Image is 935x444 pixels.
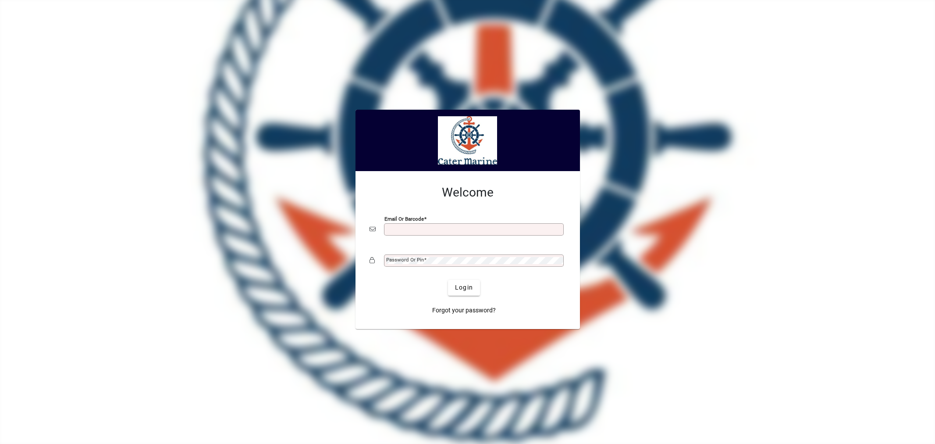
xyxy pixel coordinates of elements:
[386,257,424,263] mat-label: Password or Pin
[384,215,424,222] mat-label: Email or Barcode
[455,283,473,292] span: Login
[448,280,480,296] button: Login
[432,306,496,315] span: Forgot your password?
[429,303,499,319] a: Forgot your password?
[370,185,566,200] h2: Welcome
